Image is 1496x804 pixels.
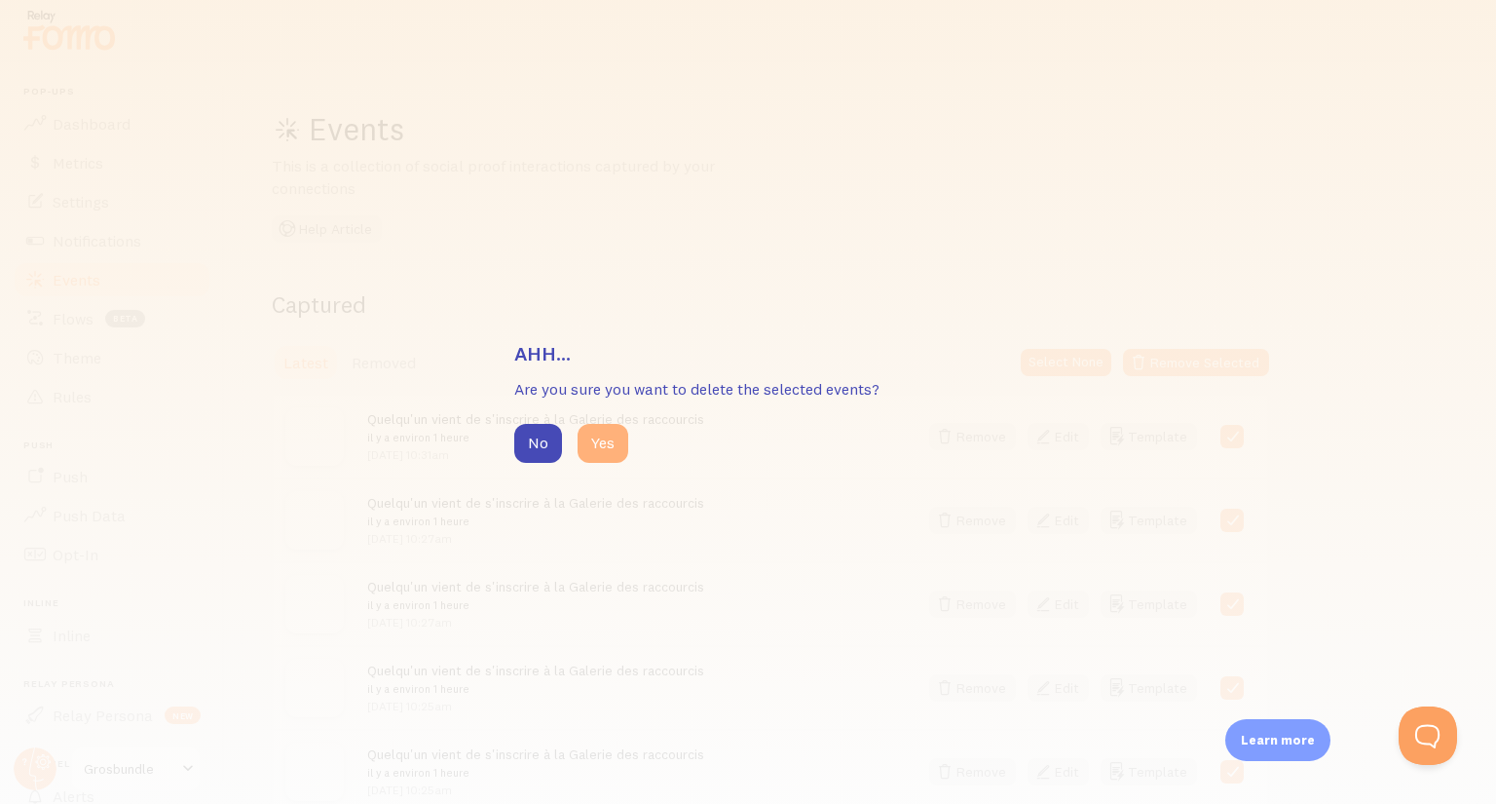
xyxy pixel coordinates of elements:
p: Learn more [1241,731,1315,749]
button: No [514,424,562,463]
div: Learn more [1225,719,1330,761]
p: Are you sure you want to delete the selected events? [514,378,982,401]
h3: Ahh... [514,341,982,366]
iframe: Help Scout Beacon - Open [1399,707,1457,765]
button: Yes [578,424,628,463]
